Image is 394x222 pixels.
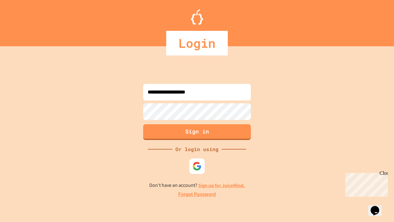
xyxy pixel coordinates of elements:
iframe: chat widget [343,171,388,197]
img: Logo.svg [191,9,203,25]
iframe: chat widget [368,197,388,216]
div: Chat with us now!Close [2,2,42,39]
a: Forgot Password [178,191,216,198]
a: Sign up for JuiceMind. [198,182,245,189]
img: google-icon.svg [192,162,202,171]
div: Or login using [172,146,222,153]
button: Sign in [143,124,251,140]
p: Don't have an account? [149,182,245,189]
div: Login [166,31,228,55]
